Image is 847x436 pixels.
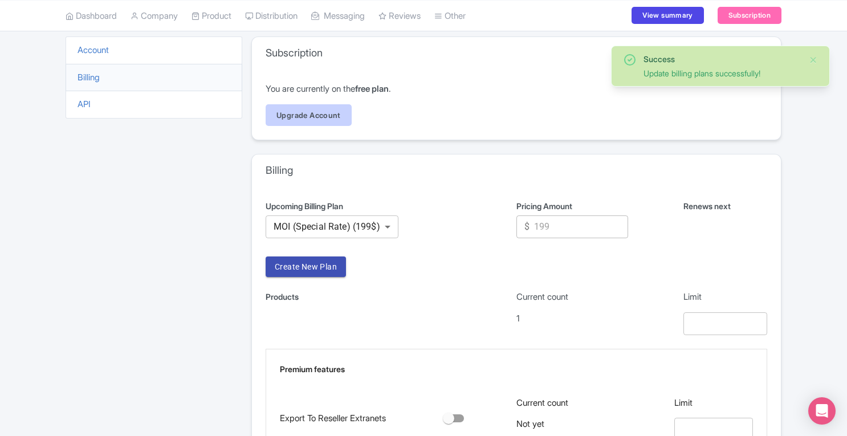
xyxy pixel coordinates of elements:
[516,291,683,304] p: Current count
[809,53,818,67] button: Close
[516,313,520,324] span: 1
[644,67,800,79] div: Update billing plans successfully!
[275,260,337,274] span: Create New Plan
[808,397,836,425] div: Open Intercom Messenger
[355,83,389,94] strong: free plan
[266,215,398,238] div: Without label
[718,7,781,24] a: Subscription
[644,53,800,65] div: Success
[266,256,346,278] button: Create New Plan
[516,418,544,429] span: Not yet
[524,220,530,234] p: $
[674,397,753,410] p: Limit
[78,44,109,55] a: Account
[266,164,293,177] h3: Billing
[683,291,767,304] p: Limit
[266,201,343,211] span: Upcoming Billing Plan
[266,47,323,59] h3: Subscription
[516,201,572,211] span: Pricing Amount
[266,104,352,126] a: Upgrade Account
[78,99,91,109] a: API
[632,7,703,24] a: View summary
[266,292,299,301] span: Products
[78,72,100,83] a: Billing
[280,413,386,423] span: Export To Reseller Extranets
[266,83,767,96] p: You are currently on the .
[280,364,345,374] span: Premium features
[516,397,674,410] p: Current count
[683,201,731,211] span: Renews next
